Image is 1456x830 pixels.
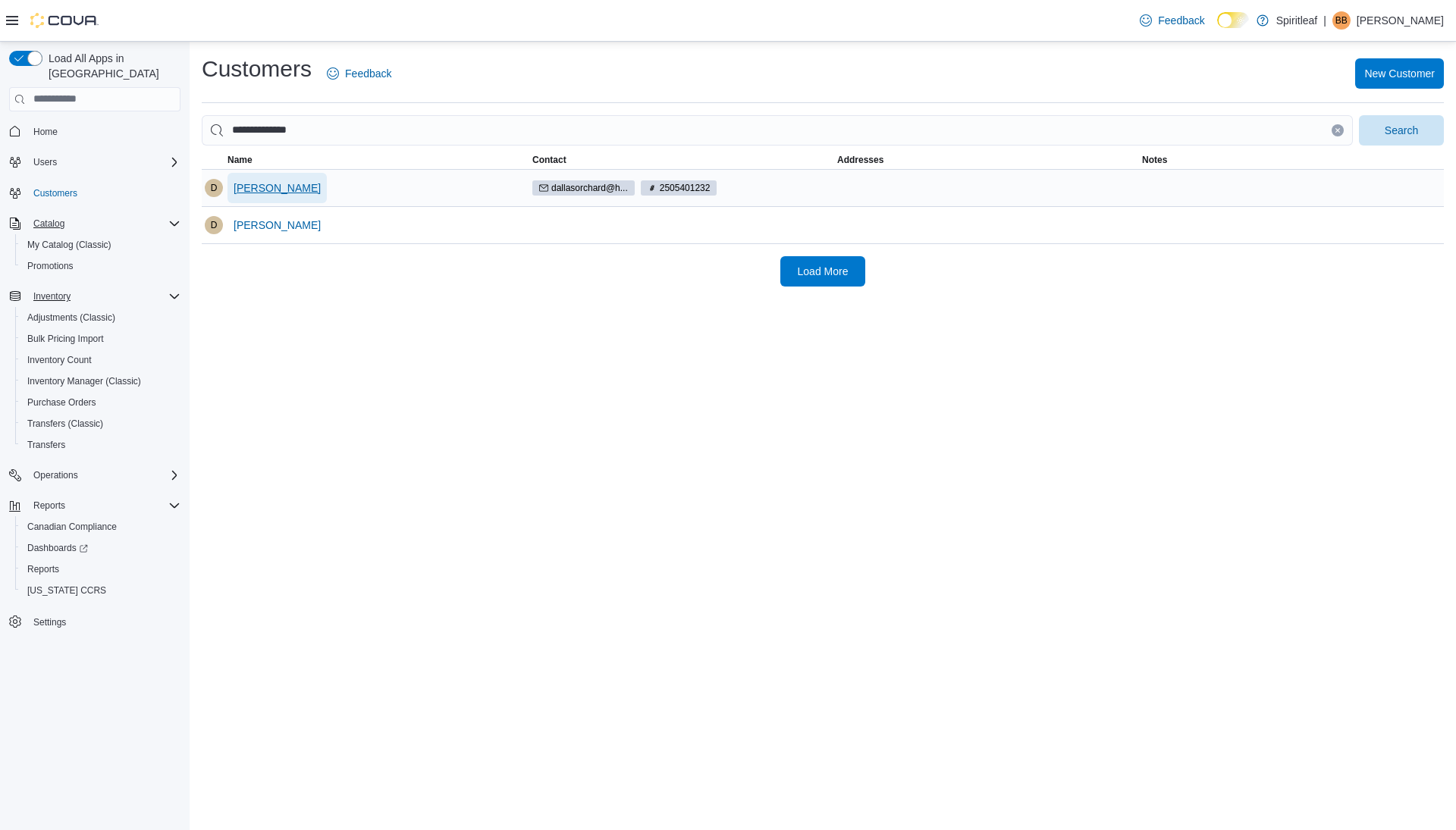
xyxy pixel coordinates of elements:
button: Transfers [15,434,187,456]
a: Dashboards [21,539,94,557]
a: Bulk Pricing Import [21,330,110,348]
button: Users [3,152,187,173]
div: Dallas [205,216,223,234]
span: Feedback [345,66,391,81]
span: BB [1335,11,1348,30]
span: Transfers (Classic) [27,418,103,430]
span: Load All Apps in [GEOGRAPHIC_DATA] [42,51,180,81]
span: Operations [33,469,78,481]
a: Settings [27,613,72,631]
span: Home [27,122,180,141]
a: My Catalog (Classic) [21,236,118,254]
span: 2505401232 [641,180,717,196]
span: Transfers [21,436,180,454]
a: Dashboards [15,537,187,559]
span: Operations [27,466,180,484]
span: Addresses [837,154,883,166]
span: Washington CCRS [21,581,180,600]
span: Contact [532,154,566,166]
button: [PERSON_NAME] [227,173,327,203]
span: Inventory Manager (Classic) [27,375,141,387]
img: Cova [30,13,99,28]
span: Purchase Orders [21,393,180,412]
span: Settings [33,616,66,628]
button: Adjustments (Classic) [15,307,187,328]
span: Dashboards [27,542,88,554]
button: Catalog [3,213,187,234]
p: Spiritleaf [1276,11,1317,30]
nav: Complex example [9,114,180,672]
span: Catalog [33,218,64,230]
p: | [1323,11,1326,30]
button: Customers [3,182,187,204]
a: Reports [21,560,65,578]
button: Search [1359,115,1444,146]
a: Promotions [21,257,80,275]
span: Bulk Pricing Import [21,330,180,348]
span: dallasorchard@h... [532,180,635,196]
button: Promotions [15,255,187,277]
button: Transfers (Classic) [15,413,187,434]
span: Inventory Count [21,351,180,369]
div: Dallas [205,179,223,197]
button: [PERSON_NAME] [227,210,327,240]
span: Reports [27,496,180,515]
span: [PERSON_NAME] [234,218,321,233]
span: Adjustments (Classic) [27,312,115,324]
span: Canadian Compliance [27,521,117,533]
span: Transfers (Classic) [21,415,180,433]
button: Users [27,153,63,171]
button: Purchase Orders [15,392,187,413]
button: Operations [27,466,84,484]
button: Home [3,121,187,143]
span: My Catalog (Classic) [27,239,111,251]
span: Load More [798,264,849,279]
span: Canadian Compliance [21,518,180,536]
input: Dark Mode [1217,12,1249,28]
button: Reports [15,559,187,580]
span: Search [1385,123,1418,138]
span: Dashboards [21,539,180,557]
span: Inventory [33,290,71,302]
button: Clear input [1332,124,1344,136]
span: Reports [33,500,65,512]
span: Inventory Manager (Classic) [21,372,180,390]
span: Purchase Orders [27,396,96,409]
button: Settings [3,610,187,632]
span: Customers [27,183,180,202]
button: New Customer [1355,58,1444,89]
a: Feedback [321,58,397,89]
button: Inventory Manager (Classic) [15,371,187,392]
span: Reports [21,560,180,578]
a: Home [27,123,64,141]
button: Operations [3,465,187,486]
a: Adjustments (Classic) [21,309,121,327]
button: Reports [3,495,187,516]
span: Inventory Count [27,354,92,366]
span: Transfers [27,439,65,451]
span: Home [33,126,58,138]
span: Catalog [27,215,180,233]
span: [US_STATE] CCRS [27,584,106,597]
button: Inventory [3,286,187,307]
button: Canadian Compliance [15,516,187,537]
a: Feedback [1134,5,1210,36]
span: Notes [1142,154,1167,166]
span: Reports [27,563,59,575]
a: Customers [27,184,83,202]
span: [PERSON_NAME] [234,180,321,196]
a: Canadian Compliance [21,518,123,536]
span: Promotions [27,260,74,272]
span: Feedback [1158,13,1204,28]
a: [US_STATE] CCRS [21,581,112,600]
span: Promotions [21,257,180,275]
button: Bulk Pricing Import [15,328,187,349]
div: Bobby B [1332,11,1351,30]
a: Purchase Orders [21,393,102,412]
span: Inventory [27,287,180,305]
a: Transfers [21,436,71,454]
a: Transfers (Classic) [21,415,109,433]
span: Bulk Pricing Import [27,333,104,345]
span: Adjustments (Classic) [21,309,180,327]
